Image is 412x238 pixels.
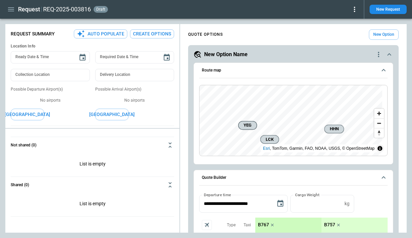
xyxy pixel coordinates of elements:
[199,85,388,156] div: Route map
[11,153,174,176] div: Not shared (0)
[160,51,173,64] button: Choose date
[43,5,91,13] h2: REQ-2025-003816
[199,85,382,156] canvas: Map
[369,29,399,40] button: New Option
[76,51,89,64] button: Choose date
[199,170,388,186] button: Quote Builder
[202,175,226,180] h6: Quote Builder
[204,192,231,198] label: Departure time
[95,98,174,103] p: No airports
[11,193,174,216] p: List is empty
[11,109,44,120] button: [GEOGRAPHIC_DATA]
[199,63,388,78] button: Route map
[374,118,384,128] button: Zoom out
[11,98,90,103] p: No airports
[295,192,319,198] label: Cargo Weight
[11,44,174,49] h6: Location Info
[374,128,384,138] button: Reset bearing to north
[327,126,341,132] span: HHN
[263,136,276,143] span: LCK
[11,183,29,187] h6: Shared (0)
[202,68,221,73] h6: Route map
[11,143,36,147] h6: Not shared (0)
[274,197,287,210] button: Choose date, selected date is Sep 15, 2025
[227,222,236,228] p: Type
[11,177,174,193] button: Shared (0)
[95,109,129,120] button: [GEOGRAPHIC_DATA]
[18,5,40,13] h1: Request
[188,33,223,36] h4: QUOTE OPTIONS
[370,5,407,14] button: New Request
[95,87,174,92] p: Possible Arrival Airport(s)
[374,109,384,118] button: Zoom in
[263,146,270,151] a: Esri
[204,51,248,58] h5: New Option Name
[193,50,393,58] button: New Option Namequote-option-actions
[263,145,375,152] div: , TomTom, Garmin, FAO, NOAA, USGS, © OpenStreetMap
[241,122,254,129] span: YEG
[244,222,251,228] p: Taxi
[11,153,174,176] p: List is empty
[258,222,269,228] p: B767
[324,222,335,228] p: B757
[74,29,127,38] button: Auto Populate
[11,87,90,92] p: Possible Departure Airport(s)
[376,144,384,152] summary: Toggle attribution
[345,201,350,207] p: kg
[11,31,55,37] p: Request Summary
[11,193,174,216] div: Not shared (0)
[202,220,212,230] span: Aircraft selection
[11,137,174,153] button: Not shared (0)
[375,50,383,58] div: quote-option-actions
[130,29,174,38] button: Create Options
[95,7,107,12] span: draft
